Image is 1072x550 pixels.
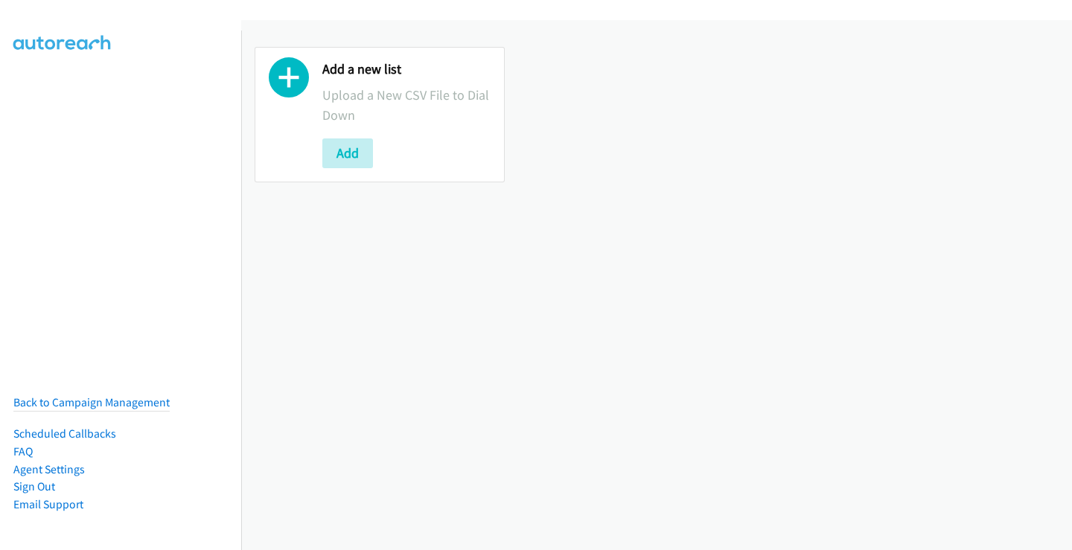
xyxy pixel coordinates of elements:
[13,497,83,511] a: Email Support
[322,138,373,168] button: Add
[13,479,55,493] a: Sign Out
[13,426,116,441] a: Scheduled Callbacks
[322,61,491,78] h2: Add a new list
[13,444,33,458] a: FAQ
[13,462,85,476] a: Agent Settings
[322,85,491,125] p: Upload a New CSV File to Dial Down
[13,395,170,409] a: Back to Campaign Management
